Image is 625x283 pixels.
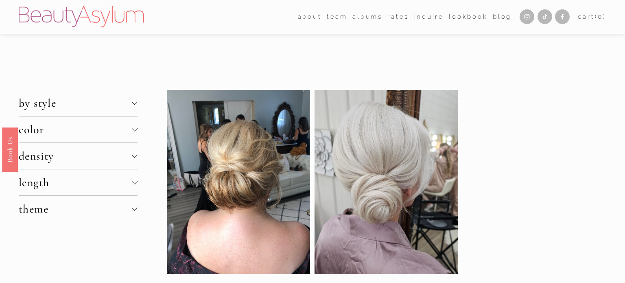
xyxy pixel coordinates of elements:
[327,11,347,23] a: folder dropdown
[387,11,409,23] a: Rates
[598,13,603,20] span: 0
[555,9,570,24] a: Facebook
[298,11,322,22] span: about
[19,176,132,189] span: length
[19,96,132,110] span: by style
[19,202,132,216] span: theme
[19,90,138,116] button: by style
[414,11,444,23] a: Inquire
[595,13,606,20] span: ( )
[19,169,138,195] button: length
[19,149,132,163] span: density
[2,127,18,171] a: Book Us
[19,196,138,222] button: theme
[19,123,132,136] span: color
[520,9,534,24] a: Instagram
[19,116,138,143] button: color
[19,143,138,169] button: density
[538,9,552,24] a: TikTok
[493,11,511,23] a: Blog
[578,11,606,22] a: Cart(0)
[352,11,382,23] a: albums
[298,11,322,23] a: folder dropdown
[449,11,487,23] a: Lookbook
[327,11,347,22] span: team
[19,6,144,27] img: Beauty Asylum | Bridal Hair &amp; Makeup Charlotte &amp; Atlanta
